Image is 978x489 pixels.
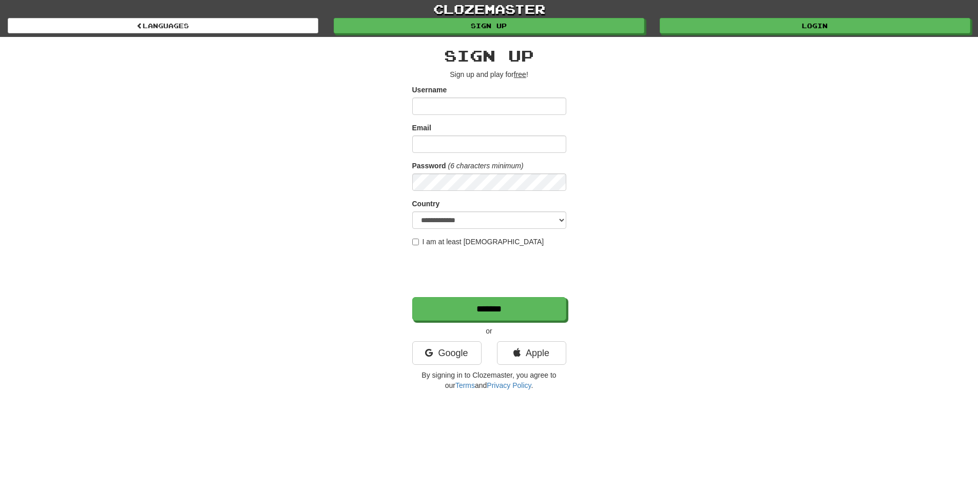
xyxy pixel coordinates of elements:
a: Sign up [334,18,644,33]
em: (6 characters minimum) [448,162,524,170]
a: Apple [497,341,566,365]
p: or [412,326,566,336]
label: Country [412,199,440,209]
label: Email [412,123,431,133]
u: free [514,70,526,79]
a: Terms [455,381,475,389]
a: Privacy Policy [487,381,531,389]
label: I am at least [DEMOGRAPHIC_DATA] [412,237,544,247]
a: Google [412,341,482,365]
p: Sign up and play for ! [412,69,566,80]
a: Login [660,18,970,33]
input: I am at least [DEMOGRAPHIC_DATA] [412,239,419,245]
label: Password [412,161,446,171]
iframe: reCAPTCHA [412,252,568,292]
label: Username [412,85,447,95]
h2: Sign up [412,47,566,64]
p: By signing in to Clozemaster, you agree to our and . [412,370,566,390]
a: Languages [8,18,318,33]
